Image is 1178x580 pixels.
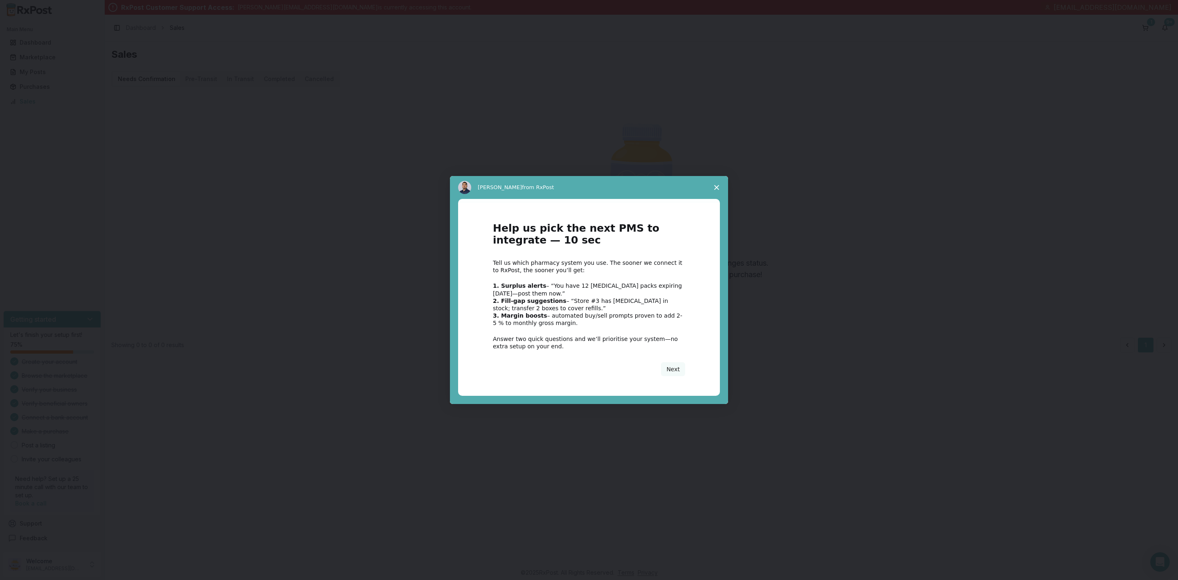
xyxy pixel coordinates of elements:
b: 2. Fill-gap suggestions [493,298,567,304]
div: – “You have 12 [MEDICAL_DATA] packs expiring [DATE]—post them now.” [493,282,685,297]
img: Profile image for Manuel [458,181,471,194]
span: [PERSON_NAME] [478,184,522,190]
h1: Help us pick the next PMS to integrate — 10 sec [493,223,685,251]
b: 3. Margin boosts [493,312,547,319]
span: from RxPost [522,184,554,190]
span: Close survey [705,176,728,199]
button: Next [661,362,685,376]
div: – “Store #3 has [MEDICAL_DATA] in stock; transfer 2 boxes to cover refills.” [493,297,685,312]
div: – automated buy/sell prompts proven to add 2-5 % to monthly gross margin. [493,312,685,327]
b: 1. Surplus alerts [493,282,546,289]
div: Answer two quick questions and we’ll prioritise your system—no extra setup on your end. [493,335,685,350]
div: Tell us which pharmacy system you use. The sooner we connect it to RxPost, the sooner you’ll get: [493,259,685,274]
